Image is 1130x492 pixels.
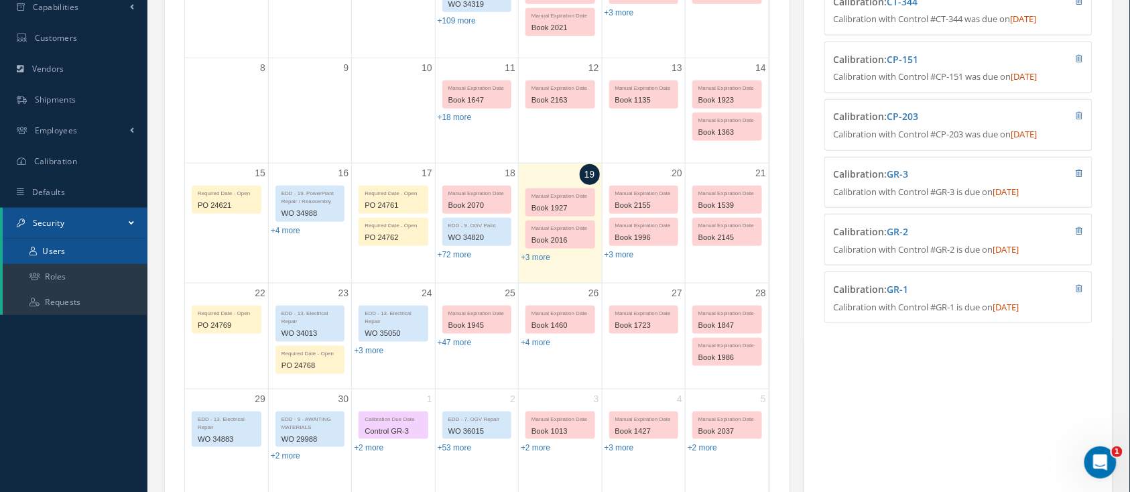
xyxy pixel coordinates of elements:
a: CP-151 [887,53,919,66]
a: September 8, 2025 [257,58,268,78]
a: September 9, 2025 [341,58,352,78]
td: September 22, 2025 [185,283,268,389]
a: October 4, 2025 [674,389,685,409]
span: 1 [1112,446,1123,457]
a: Show 2 more events [688,443,717,452]
span: [DATE] [1011,13,1037,25]
div: Book 2155 [610,198,678,213]
p: Calibration with Control #CP-151 was due on [834,70,1083,84]
td: September 21, 2025 [686,164,769,284]
div: WO 34883 [192,432,261,447]
div: Control GR-3 [359,424,427,439]
div: Manual Expiration Date [443,186,511,198]
a: Security [3,208,147,239]
div: EDD - 13. Electrical Repair [359,306,427,326]
div: Required Date - Open [276,347,344,358]
td: September 11, 2025 [435,58,518,164]
a: September 17, 2025 [419,164,435,183]
td: September 28, 2025 [686,283,769,389]
a: September 20, 2025 [669,164,685,183]
div: Manual Expiration Date [693,412,761,424]
a: CP-203 [887,110,919,123]
a: Requests [3,290,147,315]
div: Book 2145 [693,230,761,245]
div: Manual Expiration Date [610,306,678,318]
div: Manual Expiration Date [610,81,678,93]
div: Manual Expiration Date [693,81,761,93]
span: [DATE] [1011,128,1038,140]
div: Book 1427 [610,424,678,439]
a: September 13, 2025 [669,58,685,78]
span: : [885,110,919,123]
div: Book 2021 [526,20,594,36]
a: October 2, 2025 [507,389,518,409]
td: September 8, 2025 [185,58,268,164]
span: Customers [35,32,78,44]
div: WO 34820 [443,230,511,245]
div: Book 2163 [526,93,594,108]
div: Book 1996 [610,230,678,245]
span: Calibration [34,156,77,167]
span: Employees [35,125,78,136]
span: [DATE] [1011,70,1038,82]
div: EDD - 9 - AWAITING MATERIALS [276,412,344,432]
div: Manual Expiration Date [526,189,594,200]
a: Show 2 more events [521,443,550,452]
a: September 28, 2025 [753,284,769,303]
a: September 18, 2025 [503,164,519,183]
div: Manual Expiration Date [693,219,761,230]
span: : [885,168,909,180]
a: GR-3 [887,168,909,180]
a: Show 4 more events [521,338,550,347]
span: Shipments [35,94,76,105]
div: Book 1927 [526,200,594,216]
div: Manual Expiration Date [526,221,594,233]
div: WO 34013 [276,326,344,341]
td: September 24, 2025 [352,283,435,389]
a: GR-1 [887,283,909,296]
a: Show 4 more events [271,226,300,235]
div: Required Date - Open [192,306,261,318]
div: WO 29988 [276,432,344,447]
span: [DATE] [993,243,1019,255]
a: Show 3 more events [521,253,550,262]
div: EDD - 13. Electrical Repair [192,412,261,432]
div: Book 1723 [610,318,678,333]
div: PO 24761 [359,198,427,213]
a: Show 47 more events [438,338,472,347]
div: Manual Expiration Date [693,113,761,125]
div: EDD - 7. OGV Repair [443,412,511,424]
td: September 12, 2025 [519,58,602,164]
td: September 9, 2025 [268,58,351,164]
div: Required Date - Open [192,186,261,198]
span: Vendors [32,63,64,74]
a: September 19, 2025 [580,164,600,185]
p: Calibration with Control #GR-1 is due on [834,301,1083,314]
h4: Calibration [834,111,1016,123]
a: Roles [3,264,147,290]
td: September 16, 2025 [268,164,351,284]
a: September 27, 2025 [669,284,685,303]
div: Book 2016 [526,233,594,248]
span: : [885,283,909,296]
p: Calibration with Control #GR-3 is due on [834,186,1083,199]
div: Book 1847 [693,318,761,333]
div: Calibration Due Date [359,412,427,424]
div: Manual Expiration Date [526,306,594,318]
div: Book 2070 [443,198,511,213]
span: : [885,53,919,66]
span: [DATE] [993,186,1019,198]
iframe: Intercom live chat [1084,446,1117,479]
div: WO 34988 [276,206,344,221]
a: Show 2 more events [354,443,383,452]
a: September 25, 2025 [503,284,519,303]
td: September 10, 2025 [352,58,435,164]
div: Manual Expiration Date [610,219,678,230]
a: September 16, 2025 [336,164,352,183]
a: October 1, 2025 [424,389,435,409]
span: Security [33,217,64,229]
a: Show 3 more events [605,250,634,259]
td: September 18, 2025 [435,164,518,284]
td: September 17, 2025 [352,164,435,284]
div: Book 1923 [693,93,761,108]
